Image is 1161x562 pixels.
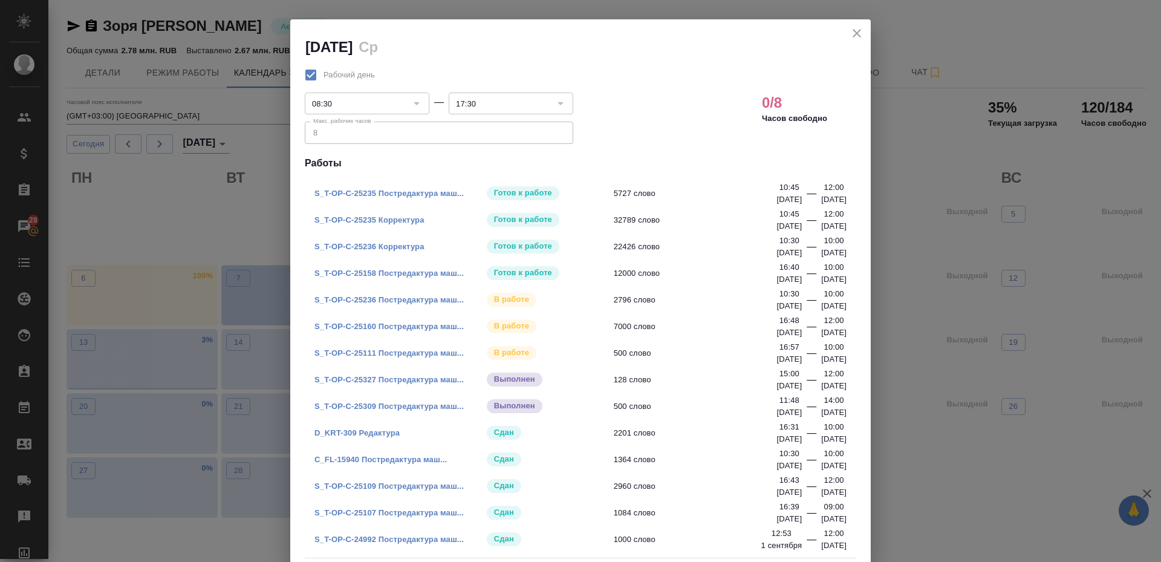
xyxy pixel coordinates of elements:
p: [DATE] [776,407,802,419]
span: Рабочий день [324,69,375,81]
div: — [807,293,816,312]
h4: Работы [305,156,856,171]
p: 10:00 [824,235,844,247]
p: [DATE] [821,433,847,445]
p: 10:30 [779,448,799,460]
p: Сдан [494,480,514,492]
p: 14:00 [824,394,844,407]
span: 500 слово [614,347,785,359]
p: Сдан [494,426,514,439]
p: Выполнен [494,400,535,412]
p: 16:39 [779,501,799,513]
div: — [807,240,816,259]
div: — [807,532,816,552]
p: В работе [494,320,529,332]
a: S_T-OP-C-25160 Постредактура маш... [314,322,464,331]
span: 1364 слово [614,454,785,466]
p: 12:00 [824,208,844,220]
div: — [807,346,816,365]
a: S_T-OP-C-25235 Корректура [314,215,424,224]
h2: 0/8 [762,93,782,113]
p: 16:40 [779,261,799,273]
span: 500 слово [614,400,785,413]
p: 10:00 [824,421,844,433]
p: [DATE] [776,486,802,498]
a: C_FL-15940 Постредактура маш... [314,455,447,464]
span: 5727 слово [614,188,785,200]
div: — [807,399,816,419]
p: [DATE] [776,220,802,232]
a: S_T-OP-C-25107 Постредактура маш... [314,508,464,517]
p: [DATE] [821,513,847,525]
a: S_T-OP-C-25158 Постредактура маш... [314,269,464,278]
p: [DATE] [776,327,802,339]
span: 2960 слово [614,480,785,492]
p: [DATE] [776,273,802,286]
div: — [807,186,816,206]
p: [DATE] [821,300,847,312]
div: — [807,453,816,472]
p: [DATE] [776,460,802,472]
p: 10:45 [779,208,799,220]
p: 10:30 [779,288,799,300]
p: [DATE] [776,194,802,206]
a: S_T-OP-C-25111 Постредактура маш... [314,348,464,358]
p: 10:00 [824,261,844,273]
p: [DATE] [776,300,802,312]
span: 22426 слово [614,241,785,253]
p: [DATE] [821,327,847,339]
button: close [848,24,866,42]
a: S_T-OP-C-25327 Постредактура маш... [314,375,464,384]
p: 10:45 [779,181,799,194]
p: [DATE] [821,460,847,472]
p: [DATE] [776,380,802,392]
span: 2201 слово [614,427,785,439]
span: 7000 слово [614,321,785,333]
p: 16:57 [779,341,799,353]
p: 12:00 [824,181,844,194]
a: D_KRT-309 Редактура [314,428,400,437]
p: 16:31 [779,421,799,433]
a: S_T-OP-C-25236 Постредактура маш... [314,295,464,304]
div: — [807,319,816,339]
h2: Ср [359,39,378,55]
p: [DATE] [821,407,847,419]
p: Часов свободно [762,113,827,125]
p: [DATE] [776,247,802,259]
p: 12:00 [824,474,844,486]
p: [DATE] [821,486,847,498]
p: Готов к работе [494,240,552,252]
p: 10:00 [824,341,844,353]
p: [DATE] [821,380,847,392]
p: [DATE] [776,513,802,525]
a: S_T-OP-C-25235 Постредактура маш... [314,189,464,198]
h2: [DATE] [305,39,353,55]
p: Сдан [494,533,514,545]
p: 12:53 [772,528,792,540]
p: 09:00 [824,501,844,513]
p: 10:30 [779,235,799,247]
p: В работе [494,347,529,359]
p: 16:48 [779,315,799,327]
p: 16:43 [779,474,799,486]
p: 10:00 [824,288,844,300]
p: Сдан [494,506,514,518]
p: Выполнен [494,373,535,385]
div: — [807,426,816,445]
span: 1000 слово [614,534,785,546]
span: 128 слово [614,374,785,386]
a: S_T-OP-C-25236 Корректура [314,242,424,251]
p: Сдан [494,453,514,465]
div: — [807,213,816,232]
p: [DATE] [821,220,847,232]
p: [DATE] [821,247,847,259]
p: 15:00 [779,368,799,380]
p: В работе [494,293,529,306]
p: [DATE] [821,540,847,552]
p: 12:00 [824,368,844,380]
span: 12000 слово [614,267,785,279]
p: [DATE] [776,353,802,365]
p: 11:48 [779,394,799,407]
p: 12:00 [824,528,844,540]
p: Готов к работе [494,267,552,279]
